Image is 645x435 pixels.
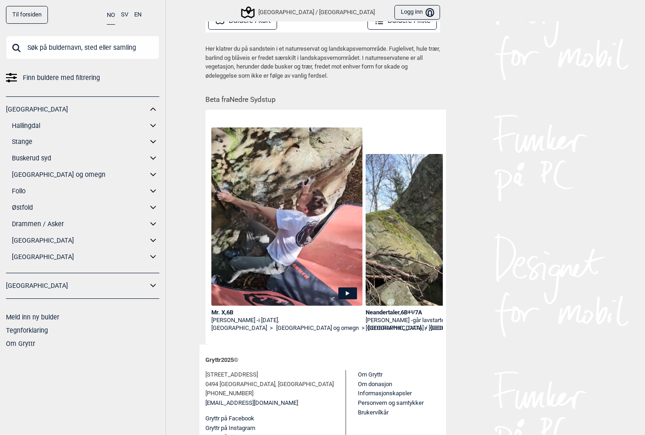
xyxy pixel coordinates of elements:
div: [PERSON_NAME] - [211,317,363,324]
img: Anel pa Neandertaler lav [366,154,517,306]
div: [GEOGRAPHIC_DATA] / [GEOGRAPHIC_DATA] [242,7,374,18]
button: NO [107,6,115,25]
p: Her klatrer du på sandstein i et naturreservat og landskapsvernområde. Fuglelivet, hule trær, bar... [205,44,440,80]
button: EN [134,6,142,24]
a: Hallingdal [12,119,147,133]
input: Søk på buldernavn, sted eller samling [6,36,159,59]
a: [GEOGRAPHIC_DATA] og omegn [430,324,513,332]
h1: Beta fra Nedre Sydstup [205,89,440,105]
a: Brukervilkår [358,409,388,416]
span: > [424,324,427,332]
span: [PHONE_NUMBER] [205,389,253,398]
span: Ψ [411,309,415,316]
a: [GEOGRAPHIC_DATA] [211,324,267,332]
span: 0494 [GEOGRAPHIC_DATA], [GEOGRAPHIC_DATA] [205,380,334,389]
div: Gryttr 2025 © [205,350,440,370]
a: Om Gryttr [358,371,383,378]
a: Drammen / Asker [12,217,147,231]
a: Om donasjon [358,381,392,387]
a: [GEOGRAPHIC_DATA] og omegn [276,324,359,332]
button: Gryttr på Facebook [205,414,254,424]
a: [GEOGRAPHIC_DATA] og omegn [12,168,147,181]
span: > [270,324,273,332]
span: Finn buldere med filtrering [23,71,100,85]
div: Mr. X , 6B [211,309,363,317]
a: [GEOGRAPHIC_DATA] [366,324,421,332]
span: [STREET_ADDRESS] [205,370,258,380]
a: [GEOGRAPHIC_DATA] [6,103,147,116]
a: Informasjonskapsler [358,390,412,397]
a: Buskerud syd [12,152,147,165]
a: Østfold [12,201,147,214]
span: i [DATE]. [258,317,279,324]
a: [GEOGRAPHIC_DATA] [12,234,147,247]
a: Finn buldere med filtrering [6,71,159,85]
img: Knut pa Mr X [211,127,363,306]
button: SV [121,6,128,24]
a: Til forsiden [6,6,48,24]
a: Personvern og samtykker [358,399,424,406]
button: Gryttr på Instagram [205,424,255,433]
span: > [362,324,365,332]
a: Stange [12,135,147,149]
a: [EMAIL_ADDRESS][DOMAIN_NAME] [205,398,298,408]
div: [PERSON_NAME] - [366,317,517,324]
div: Neandertaler , 6B+ 7A [366,309,517,317]
a: Meld inn ny bulder [6,313,59,321]
a: [GEOGRAPHIC_DATA] [6,279,147,292]
a: [GEOGRAPHIC_DATA] [12,250,147,264]
button: Logg inn [394,5,440,20]
span: går lavstarten i [DATE]. [413,317,470,324]
a: Tegnforklaring [6,327,48,334]
a: Follo [12,185,147,198]
a: Om Gryttr [6,340,35,347]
